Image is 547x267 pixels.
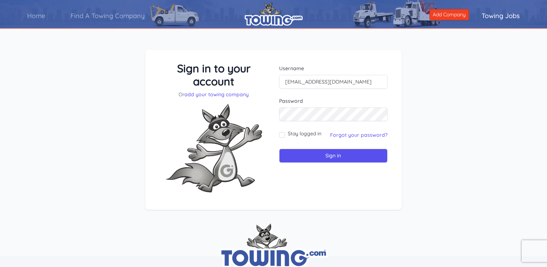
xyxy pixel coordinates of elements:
[184,91,249,98] a: add your towing company
[279,149,388,163] input: Sign in
[58,5,157,26] a: Find A Towing Company
[159,98,268,198] img: Fox-Excited.png
[430,9,469,20] a: Add Company
[288,130,321,137] label: Stay logged in
[279,97,388,105] label: Password
[14,5,58,26] a: Home
[245,2,303,26] img: logo.png
[469,5,533,26] a: Towing Jobs
[159,62,268,88] h3: Sign in to your account
[330,132,388,138] a: Forgot your password?
[279,65,388,72] label: Username
[159,91,268,98] p: Or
